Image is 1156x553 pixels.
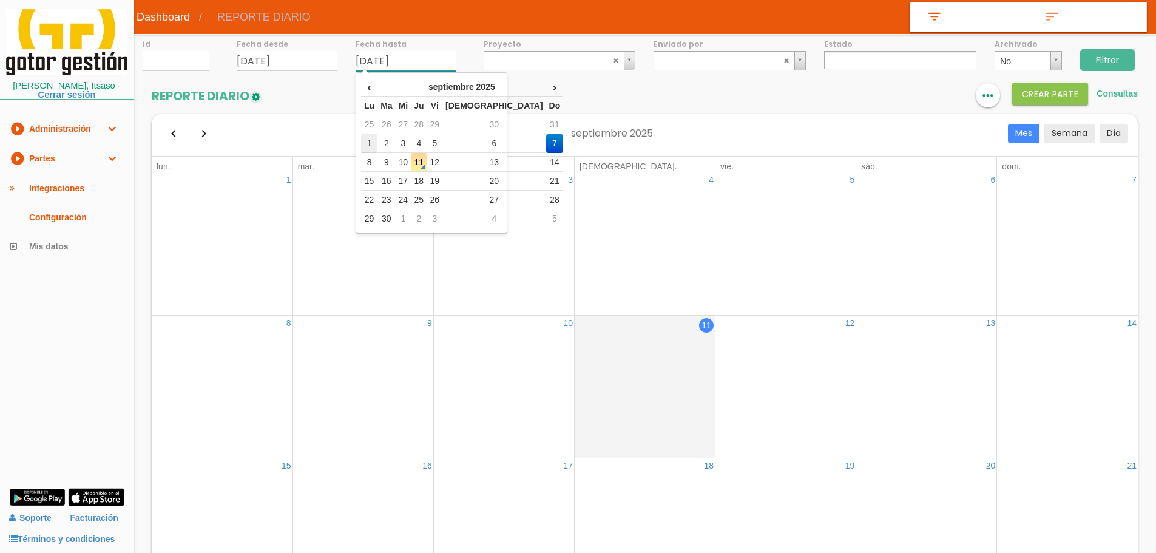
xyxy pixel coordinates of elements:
td: 23 [377,191,395,209]
i: play_circle_filled [10,114,24,143]
a: 15 [280,458,292,473]
td: 17 [396,172,411,191]
td: 22 [361,191,377,209]
td: 18 [411,172,427,191]
i: expand_more [104,144,119,173]
button: Día [1100,124,1128,143]
label: Proyecto [484,39,636,49]
td: 25 [361,115,377,134]
span: REPORTE DIARIO [208,2,320,32]
i: expand_more [104,114,119,143]
td: 16 [377,172,395,191]
td: 28 [546,191,564,209]
a: Facturación [70,507,118,529]
th: Lu [361,97,377,115]
td: 30 [442,115,546,134]
a: 7 [1131,172,1138,187]
td: 11 [411,153,427,172]
a: Consultas [1097,89,1138,98]
td: 4 [411,134,427,153]
button: Crear PARTE [1012,83,1089,105]
label: id [143,39,209,49]
span: [DEMOGRAPHIC_DATA]. [580,161,677,171]
td: 28 [411,115,427,134]
td: 14 [546,153,564,172]
a: 6 [990,172,997,187]
i: filter_list [925,9,944,25]
a: 20 [985,458,997,473]
span: lun. [157,161,171,171]
button: Semana [1044,124,1095,143]
label: Archivado [995,39,1061,49]
td: 9 [377,153,395,172]
td: 1 [361,134,377,153]
span: vie. [720,161,734,171]
th: [DEMOGRAPHIC_DATA] [442,97,546,115]
td: 2 [411,209,427,228]
a: 17 [562,458,574,473]
td: 6 [442,134,546,153]
button: Mes [1008,124,1039,143]
span: No [1000,52,1045,71]
a: 10 [562,316,574,330]
h2: septiembre 2025 [571,114,653,153]
label: Enviado por [654,39,806,49]
a: 3 [567,172,574,187]
td: 7 [546,134,564,153]
th: Ma [377,97,395,115]
a: 18 [703,458,715,473]
a: 8 [285,316,292,330]
a: 12 [844,316,856,330]
a: 4 [708,172,715,187]
td: 30 [377,209,395,228]
td: 27 [442,191,546,209]
a: Crear PARTE [1012,89,1089,98]
a: Cerrar sesión [38,90,96,100]
th: Vi [427,97,443,115]
a: 13 [985,316,997,330]
td: 5 [546,209,564,228]
input: Filtrar [1080,49,1135,71]
img: app-store.png [68,488,124,506]
label: Fecha hasta [356,39,456,49]
td: 15 [361,172,377,191]
a: 9 [426,316,433,330]
span: sáb. [861,161,877,171]
td: 20 [442,172,546,191]
a: Términos y condiciones [9,534,115,544]
td: 29 [361,209,377,228]
th: septiembre 2025 [377,78,546,97]
th: ‹ [361,78,377,97]
a: 19 [844,458,856,473]
td: 1 [396,209,411,228]
a: sort [1028,2,1146,32]
a: 14 [1126,316,1138,330]
td: 29 [427,115,443,134]
img: itcons-logo [6,9,127,75]
td: 25 [411,191,427,209]
th: Mi [396,97,411,115]
a: 11 [697,316,715,334]
td: 5 [427,134,443,153]
td: 27 [396,115,411,134]
td: 26 [427,191,443,209]
td: 8 [361,153,377,172]
a: 21 [1126,458,1138,473]
td: 3 [427,209,443,228]
th: Ju [411,97,427,115]
a: Soporte [9,513,52,523]
td: 3 [396,134,411,153]
i: sort [1043,9,1062,25]
a: No [995,51,1061,70]
td: 21 [546,172,564,191]
h2: REPORTE DIARIO [152,89,262,103]
img: edit-1.png [249,91,262,103]
th: Do [546,97,564,115]
td: 26 [377,115,395,134]
a: 1 [285,172,292,187]
img: google-play.png [9,488,66,506]
td: 12 [427,153,443,172]
td: 4 [442,209,546,228]
span: mar. [298,161,314,171]
span: dom. [1002,161,1021,171]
